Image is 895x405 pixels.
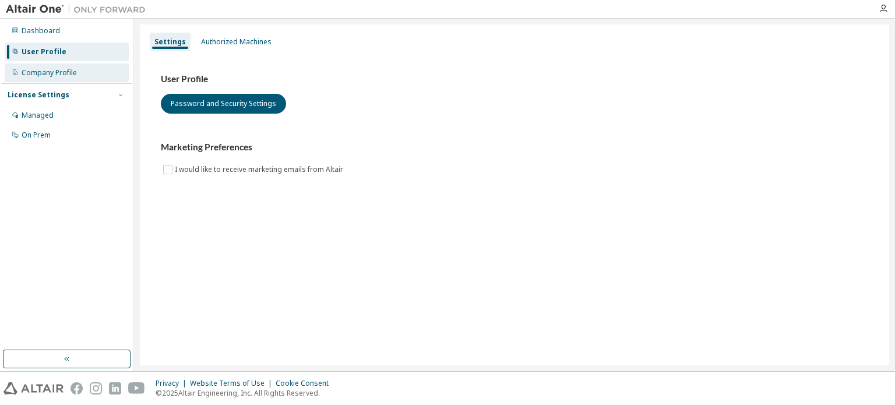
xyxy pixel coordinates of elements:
[128,382,145,395] img: youtube.svg
[161,94,286,114] button: Password and Security Settings
[22,111,54,120] div: Managed
[109,382,121,395] img: linkedin.svg
[90,382,102,395] img: instagram.svg
[156,388,336,398] p: © 2025 Altair Engineering, Inc. All Rights Reserved.
[161,142,868,153] h3: Marketing Preferences
[154,37,186,47] div: Settings
[276,379,336,388] div: Cookie Consent
[22,131,51,140] div: On Prem
[6,3,151,15] img: Altair One
[22,68,77,78] div: Company Profile
[156,379,190,388] div: Privacy
[175,163,346,177] label: I would like to receive marketing emails from Altair
[161,73,868,85] h3: User Profile
[22,26,60,36] div: Dashboard
[22,47,66,57] div: User Profile
[201,37,272,47] div: Authorized Machines
[190,379,276,388] div: Website Terms of Use
[71,382,83,395] img: facebook.svg
[8,90,69,100] div: License Settings
[3,382,64,395] img: altair_logo.svg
